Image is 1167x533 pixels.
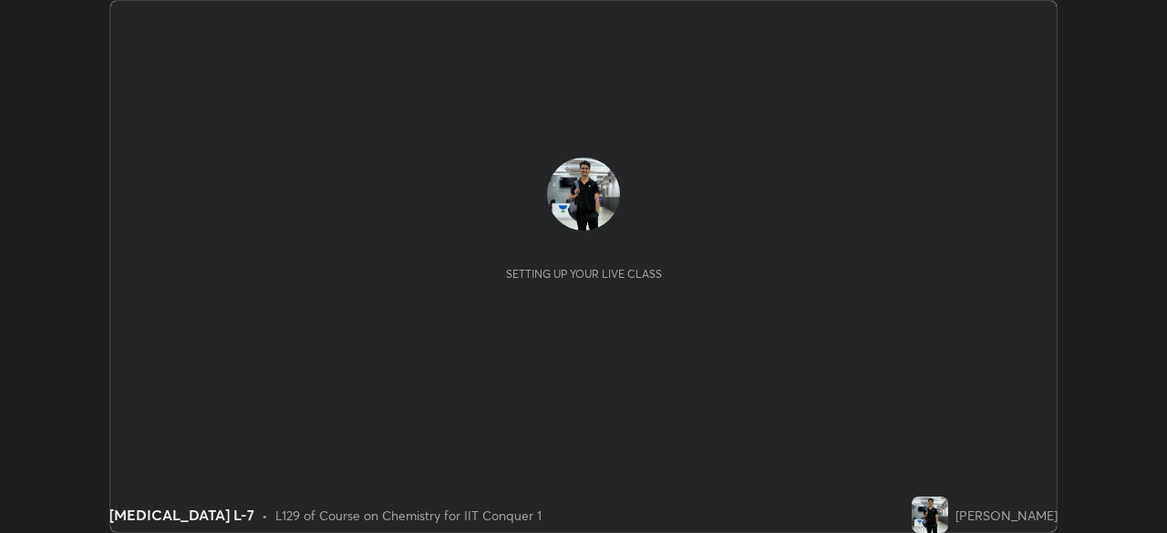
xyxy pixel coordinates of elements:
[955,506,1058,525] div: [PERSON_NAME]
[262,506,268,525] div: •
[109,504,254,526] div: [MEDICAL_DATA] L-7
[547,158,620,231] img: c88684c4e92247ffae064e3b2ea73d87.jpg
[506,267,662,281] div: Setting up your live class
[912,497,948,533] img: c88684c4e92247ffae064e3b2ea73d87.jpg
[275,506,542,525] div: L129 of Course on Chemistry for IIT Conquer 1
